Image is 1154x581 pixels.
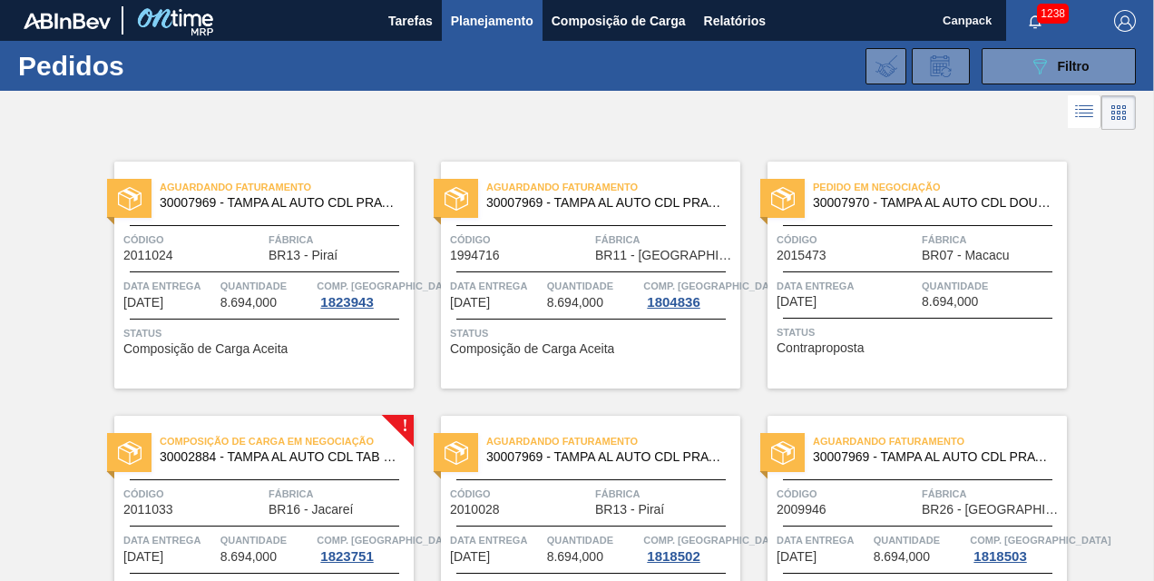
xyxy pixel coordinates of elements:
[777,249,826,262] span: 2015473
[451,10,533,32] span: Planejamento
[269,231,409,249] span: Fábrica
[160,432,414,450] span: Composição de Carga em Negociação
[123,277,216,295] span: Data entrega
[547,277,640,295] span: Quantidade
[771,441,795,465] img: status
[643,295,703,310] div: 1804836
[813,196,1052,210] span: 30007970 - TAMPA AL AUTO CDL DOURADA CANPACK
[643,531,784,549] span: Comp. Carga
[450,324,736,342] span: Status
[547,531,640,549] span: Quantidade
[220,296,277,310] span: 8.694,000
[547,550,603,564] span: 8.694,000
[777,295,817,309] span: 29/08/2025
[1058,59,1090,74] span: Filtro
[874,531,966,549] span: Quantidade
[595,503,664,517] span: BR13 - Piraí
[547,296,603,310] span: 8.694,000
[486,450,726,464] span: 30007969 - TAMPA AL AUTO CDL PRATA CANPACK
[220,550,277,564] span: 8.694,000
[865,48,906,84] div: Importar Negociações dos Pedidos
[1037,4,1069,24] span: 1238
[317,277,457,295] span: Comp. Carga
[123,485,264,503] span: Código
[123,531,216,549] span: Data entrega
[922,277,1062,295] span: Quantidade
[740,162,1067,389] a: statusPedido em Negociação30007970 - TAMPA AL AUTO CDL DOURADA CANPACKCódigo2015473FábricaBR07 - ...
[813,432,1067,450] span: Aguardando Faturamento
[970,549,1030,564] div: 1818503
[813,178,1067,196] span: Pedido em Negociação
[220,277,313,295] span: Quantidade
[123,324,409,342] span: Status
[450,550,490,564] span: 10/09/2025
[160,450,399,464] span: 30002884 - TAMPA AL AUTO CDL TAB VERM CANPACK
[450,231,591,249] span: Código
[1068,95,1101,130] div: Visão em Lista
[317,531,457,549] span: Comp. Carga
[123,550,163,564] span: 02/09/2025
[445,441,468,465] img: status
[970,531,1110,549] span: Comp. Carga
[777,341,865,355] span: Contraproposta
[445,187,468,211] img: status
[643,549,703,564] div: 1818502
[317,531,409,564] a: Comp. [GEOGRAPHIC_DATA]1823751
[123,249,173,262] span: 2011024
[777,485,917,503] span: Código
[777,550,817,564] span: 11/09/2025
[24,13,111,29] img: TNhmsLtSVTkK8tSr43FrP2fwEKptu5GPRR3wAAAABJRU5ErkJggg==
[317,277,409,310] a: Comp. [GEOGRAPHIC_DATA]1823943
[123,296,163,310] span: 26/08/2025
[450,531,543,549] span: Data entrega
[643,277,784,295] span: Comp. Carga
[982,48,1136,84] button: Filtro
[704,10,766,32] span: Relatórios
[450,296,490,310] span: 29/08/2025
[595,249,736,262] span: BR11 - São Luís
[777,323,1062,341] span: Status
[388,10,433,32] span: Tarefas
[813,450,1052,464] span: 30007969 - TAMPA AL AUTO CDL PRATA CANPACK
[643,277,736,310] a: Comp. [GEOGRAPHIC_DATA]1804836
[595,231,736,249] span: Fábrica
[87,162,414,389] a: statusAguardando Faturamento30007969 - TAMPA AL AUTO CDL PRATA CANPACKCódigo2011024FábricaBR13 - ...
[777,277,917,295] span: Data entrega
[912,48,970,84] div: Solicitação de Revisão de Pedidos
[874,550,930,564] span: 8.694,000
[118,187,142,211] img: status
[317,295,377,310] div: 1823943
[486,432,740,450] span: Aguardando Faturamento
[1006,8,1064,34] button: Notificações
[414,162,740,389] a: statusAguardando Faturamento30007969 - TAMPA AL AUTO CDL PRATA CANPACKCódigo1994716FábricaBR11 - ...
[777,231,917,249] span: Código
[450,485,591,503] span: Código
[595,485,736,503] span: Fábrica
[450,277,543,295] span: Data entrega
[269,249,337,262] span: BR13 - Piraí
[18,55,269,76] h1: Pedidos
[922,295,978,309] span: 8.694,000
[922,503,1062,517] span: BR26 - Uberlândia
[486,196,726,210] span: 30007969 - TAMPA AL AUTO CDL PRATA CANPACK
[269,503,353,517] span: BR16 - Jacareí
[269,485,409,503] span: Fábrica
[922,231,1062,249] span: Fábrica
[118,441,142,465] img: status
[771,187,795,211] img: status
[922,485,1062,503] span: Fábrica
[160,178,414,196] span: Aguardando Faturamento
[922,249,1009,262] span: BR07 - Macacu
[552,10,686,32] span: Composição de Carga
[220,531,313,549] span: Quantidade
[1114,10,1136,32] img: Logout
[450,342,614,356] span: Composição de Carga Aceita
[777,531,869,549] span: Data entrega
[123,503,173,517] span: 2011033
[160,196,399,210] span: 30007969 - TAMPA AL AUTO CDL PRATA CANPACK
[123,231,264,249] span: Código
[643,531,736,564] a: Comp. [GEOGRAPHIC_DATA]1818502
[1101,95,1136,130] div: Visão em Cards
[777,503,826,517] span: 2009946
[123,342,288,356] span: Composição de Carga Aceita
